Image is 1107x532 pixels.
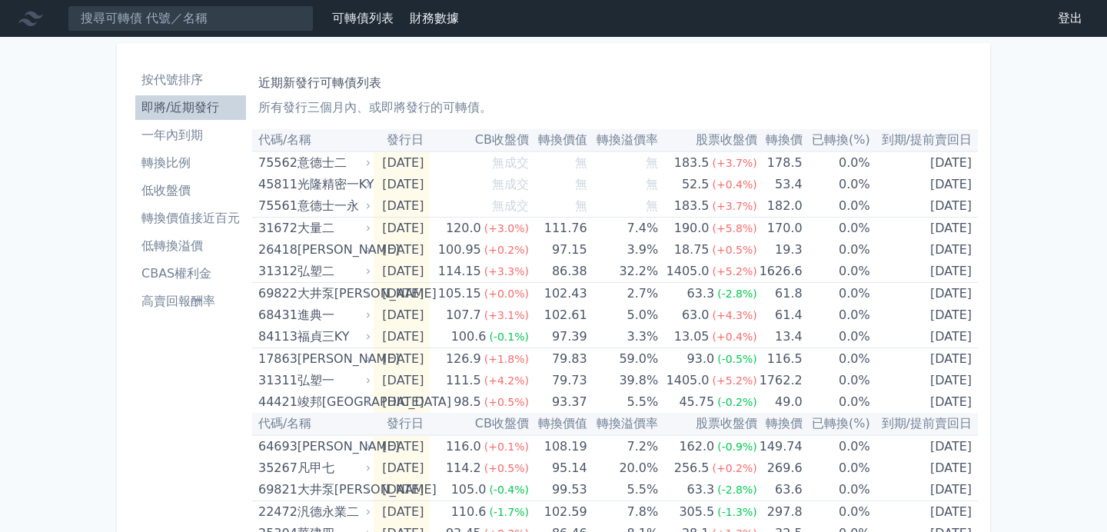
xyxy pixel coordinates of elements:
li: 低轉換溢價 [135,237,246,255]
div: 107.7 [443,304,484,326]
td: [DATE] [870,457,978,479]
td: 182.0 [757,195,803,218]
span: (-1.3%) [717,506,757,518]
span: (-0.1%) [489,331,529,343]
td: 7.8% [587,501,659,524]
div: 100.6 [448,326,490,347]
div: 大井泵[PERSON_NAME] [298,283,368,304]
div: 凡甲七 [298,457,368,479]
td: [DATE] [374,174,430,195]
td: 93.37 [529,391,587,413]
a: 按代號排序 [135,68,246,92]
td: 97.15 [529,239,587,261]
td: 0.0% [803,348,870,371]
span: (-1.7%) [489,506,529,518]
div: 1405.0 [663,370,713,391]
td: 95.14 [529,457,587,479]
span: (-0.5%) [717,353,757,365]
div: 35267 [258,457,294,479]
td: [DATE] [374,261,430,283]
span: 無 [575,155,587,170]
div: 17863 [258,348,294,370]
td: 61.8 [757,283,803,305]
a: CBAS權利金 [135,261,246,286]
span: (+4.2%) [484,374,529,387]
th: 已轉換(%) [803,413,870,435]
a: 低收盤價 [135,178,246,203]
td: [DATE] [374,435,430,457]
span: (+3.0%) [484,222,529,234]
div: 98.5 [450,391,484,413]
div: 114.2 [443,457,484,479]
th: 股票收盤價 [658,129,757,151]
th: 轉換溢價率 [587,413,659,435]
div: 105.15 [435,283,484,304]
td: [DATE] [374,151,430,174]
div: 305.5 [676,501,717,523]
div: 114.15 [435,261,484,282]
div: 光隆精密一KY [298,174,368,195]
td: 5.5% [587,391,659,413]
span: (+0.4%) [713,331,757,343]
th: 轉換價 [757,129,803,151]
div: 45811 [258,174,294,195]
span: (+5.2%) [713,265,757,278]
span: (+0.5%) [713,244,757,256]
td: [DATE] [870,391,978,413]
a: 低轉換溢價 [135,234,246,258]
td: [DATE] [870,174,978,195]
span: 無成交 [492,177,529,191]
th: 代碼/名稱 [252,129,374,151]
div: 福貞三KY [298,326,368,347]
span: (+0.0%) [484,288,529,300]
td: 1762.2 [757,370,803,391]
td: 0.0% [803,304,870,326]
td: [DATE] [870,151,978,174]
span: (+4.3%) [713,309,757,321]
td: 149.74 [757,435,803,457]
td: [DATE] [374,348,430,371]
a: 財務數據 [410,11,459,25]
div: 111.5 [443,370,484,391]
td: 0.0% [803,239,870,261]
div: 31312 [258,261,294,282]
td: 108.19 [529,435,587,457]
td: 1626.6 [757,261,803,283]
th: 轉換價值 [529,413,587,435]
span: (+0.2%) [484,244,529,256]
div: 126.9 [443,348,484,370]
th: 發行日 [374,129,430,151]
td: 0.0% [803,391,870,413]
div: 31672 [258,218,294,239]
div: 110.6 [448,501,490,523]
td: 0.0% [803,151,870,174]
div: 183.5 [671,195,713,217]
div: [PERSON_NAME] [298,348,368,370]
th: 到期/提前賣回日 [870,413,978,435]
span: (-0.4%) [489,484,529,496]
th: 轉換溢價率 [587,129,659,151]
td: [DATE] [870,370,978,391]
span: 無 [646,155,658,170]
span: 無 [575,198,587,213]
li: 轉換比例 [135,154,246,172]
div: 256.5 [671,457,713,479]
td: [DATE] [374,304,430,326]
td: 97.39 [529,326,587,348]
td: [DATE] [374,457,430,479]
div: 汎德永業二 [298,501,368,523]
th: 轉換價值 [529,129,587,151]
div: 大井泵[PERSON_NAME] [298,479,368,500]
td: 7.4% [587,218,659,240]
div: 26418 [258,239,294,261]
div: 116.0 [443,436,484,457]
a: 登出 [1045,6,1095,31]
td: 13.4 [757,326,803,348]
td: 178.5 [757,151,803,174]
th: 代碼/名稱 [252,413,374,435]
div: 52.5 [679,174,713,195]
span: 無成交 [492,198,529,213]
span: 無 [646,177,658,191]
div: 84113 [258,326,294,347]
td: [DATE] [374,195,430,218]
